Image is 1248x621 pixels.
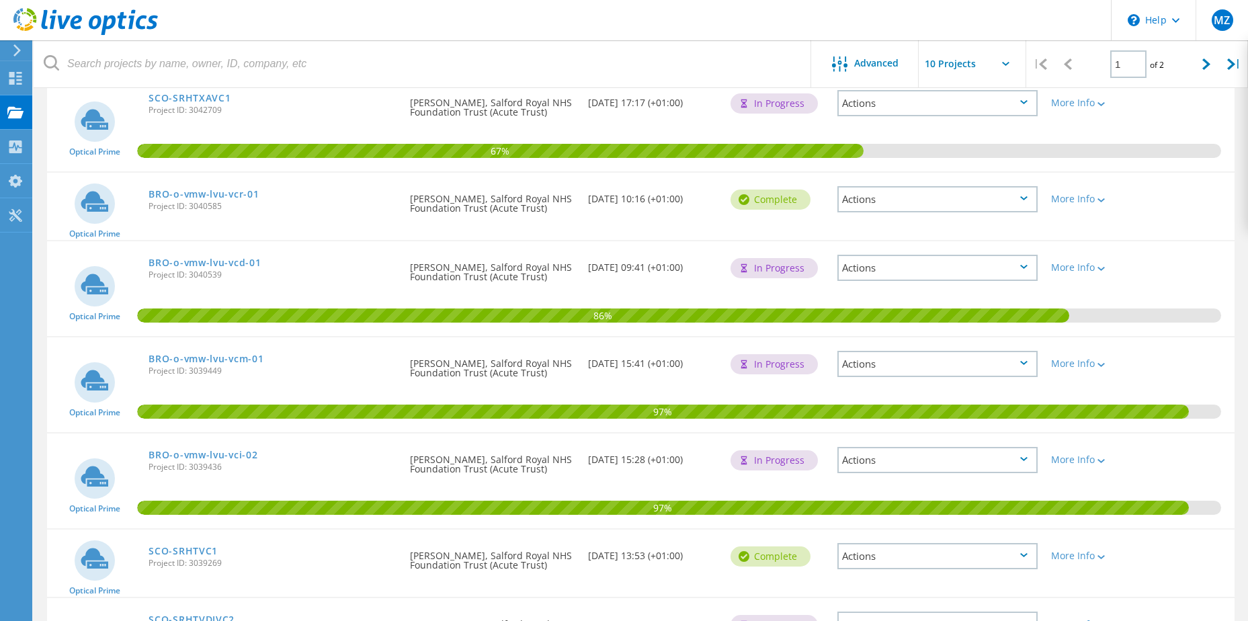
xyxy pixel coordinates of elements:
div: | [1220,40,1248,88]
div: [PERSON_NAME], Salford Royal NHS Foundation Trust (Acute Trust) [403,337,581,391]
span: 86% [137,308,1069,321]
div: [PERSON_NAME], Salford Royal NHS Foundation Trust (Acute Trust) [403,241,581,295]
span: MZ [1214,15,1230,26]
span: Project ID: 3039436 [149,463,397,471]
div: More Info [1051,455,1132,464]
div: Actions [837,351,1038,377]
div: [DATE] 17:17 (+01:00) [581,77,724,121]
a: Live Optics Dashboard [13,28,158,38]
svg: \n [1128,14,1140,26]
div: Actions [837,255,1038,281]
div: In Progress [731,450,818,470]
div: [PERSON_NAME], Salford Royal NHS Foundation Trust (Acute Trust) [403,433,581,487]
a: SCO-SRHTXAVC1 [149,93,231,103]
span: Optical Prime [69,230,120,238]
div: Complete [731,190,810,210]
span: Project ID: 3039269 [149,559,397,567]
a: SCO-SRHTVC1 [149,546,218,556]
span: 67% [137,144,864,156]
div: [DATE] 09:41 (+01:00) [581,241,724,286]
div: More Info [1051,359,1132,368]
div: More Info [1051,263,1132,272]
div: [DATE] 15:41 (+01:00) [581,337,724,382]
span: of 2 [1150,59,1164,71]
span: Project ID: 3042709 [149,106,397,114]
input: Search projects by name, owner, ID, company, etc [34,40,812,87]
a: BRO-o-vmw-lvu-vci-02 [149,450,257,460]
div: [DATE] 13:53 (+01:00) [581,530,724,574]
div: Actions [837,447,1038,473]
span: Project ID: 3040539 [149,271,397,279]
span: Project ID: 3040585 [149,202,397,210]
div: In Progress [731,93,818,114]
span: Optical Prime [69,409,120,417]
div: [PERSON_NAME], Salford Royal NHS Foundation Trust (Acute Trust) [403,173,581,226]
div: In Progress [731,354,818,374]
div: In Progress [731,258,818,278]
div: [PERSON_NAME], Salford Royal NHS Foundation Trust (Acute Trust) [403,77,581,130]
span: Optical Prime [69,313,120,321]
span: Optical Prime [69,505,120,513]
div: More Info [1051,98,1132,108]
div: Actions [837,90,1038,116]
div: Actions [837,543,1038,569]
div: Actions [837,186,1038,212]
div: [DATE] 15:28 (+01:00) [581,433,724,478]
div: More Info [1051,551,1132,561]
div: [PERSON_NAME], Salford Royal NHS Foundation Trust (Acute Trust) [403,530,581,583]
div: | [1026,40,1054,88]
a: BRO-o-vmw-lvu-vcd-01 [149,258,261,267]
div: More Info [1051,194,1132,204]
span: Project ID: 3039449 [149,367,397,375]
a: BRO-o-vmw-lvu-vcm-01 [149,354,263,364]
span: 97% [137,405,1189,417]
div: [DATE] 10:16 (+01:00) [581,173,724,217]
div: Complete [731,546,810,567]
span: Optical Prime [69,587,120,595]
a: BRO-o-vmw-lvu-vcr-01 [149,190,259,199]
span: Optical Prime [69,148,120,156]
span: 97% [137,501,1189,513]
span: Advanced [854,58,899,68]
